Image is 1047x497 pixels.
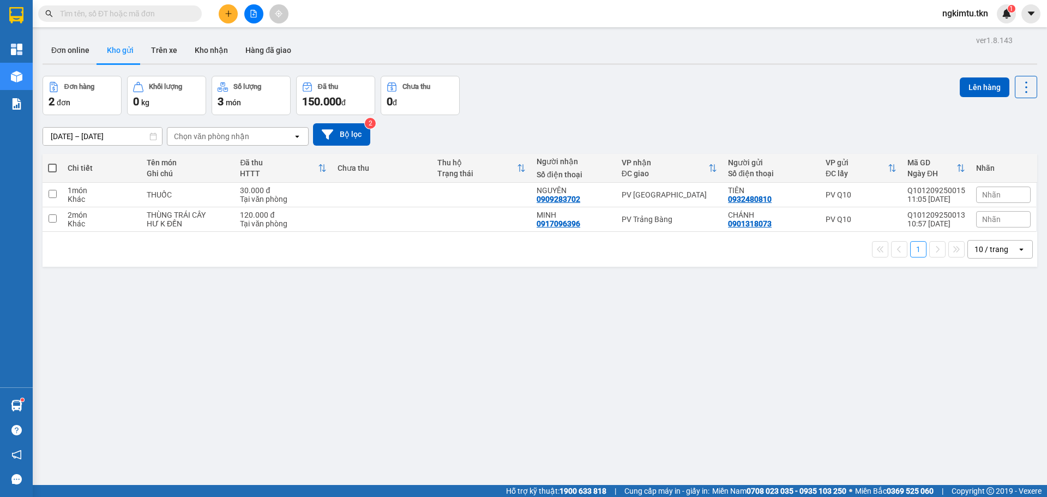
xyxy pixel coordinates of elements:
[826,169,888,178] div: ĐC lấy
[622,169,708,178] div: ĐC giao
[296,76,375,115] button: Đã thu150.000đ
[381,76,460,115] button: Chưa thu0đ
[747,487,846,495] strong: 0708 023 035 - 0935 103 250
[147,219,229,228] div: HƯ K ĐỀN
[712,485,846,497] span: Miền Nam
[902,154,971,183] th: Toggle SortBy
[226,98,241,107] span: món
[142,37,186,63] button: Trên xe
[910,241,926,258] button: 1
[537,211,611,219] div: MINH
[907,211,965,219] div: Q101209250013
[1026,9,1036,19] span: caret-down
[68,195,136,203] div: Khác
[147,211,229,219] div: THÙNG TRÁI CÂY
[234,154,332,183] th: Toggle SortBy
[907,195,965,203] div: 11:05 [DATE]
[9,7,23,23] img: logo-vxr
[855,485,934,497] span: Miền Bắc
[622,215,717,224] div: PV Trảng Bàng
[986,487,994,495] span: copyright
[974,244,1008,255] div: 10 / trang
[437,158,517,167] div: Thu hộ
[432,154,531,183] th: Toggle SortBy
[302,95,341,108] span: 150.000
[68,219,136,228] div: Khác
[240,186,327,195] div: 30.000 đ
[907,169,956,178] div: Ngày ĐH
[127,76,206,115] button: Khối lượng0kg
[976,34,1013,46] div: ver 1.8.143
[11,98,22,110] img: solution-icon
[240,211,327,219] div: 120.000 đ
[537,195,580,203] div: 0909283702
[887,487,934,495] strong: 0369 525 060
[849,489,852,493] span: ⚪️
[240,169,318,178] div: HTTT
[934,7,997,20] span: ngkimtu.tkn
[506,485,606,497] span: Hỗ trợ kỹ thuật:
[149,83,182,91] div: Khối lượng
[559,487,606,495] strong: 1900 633 818
[537,170,611,179] div: Số điện thoại
[218,95,224,108] span: 3
[250,10,257,17] span: file-add
[57,98,70,107] span: đơn
[338,164,426,172] div: Chưa thu
[624,485,709,497] span: Cung cấp máy in - giấy in:
[68,211,136,219] div: 2 món
[318,83,338,91] div: Đã thu
[219,4,238,23] button: plus
[11,450,22,460] span: notification
[21,398,24,402] sup: 1
[622,158,708,167] div: VP nhận
[1017,245,1026,254] svg: open
[60,8,189,20] input: Tìm tên, số ĐT hoặc mã đơn
[133,95,139,108] span: 0
[393,98,397,107] span: đ
[728,186,815,195] div: TIÊN
[275,10,282,17] span: aim
[141,98,149,107] span: kg
[11,425,22,435] span: question-circle
[240,158,318,167] div: Đã thu
[68,164,136,172] div: Chi tiết
[64,83,94,91] div: Đơn hàng
[68,186,136,195] div: 1 món
[826,158,888,167] div: VP gửi
[240,195,327,203] div: Tại văn phòng
[728,219,772,228] div: 0901318073
[387,95,393,108] span: 0
[212,76,291,115] button: Số lượng3món
[240,219,327,228] div: Tại văn phòng
[11,44,22,55] img: dashboard-icon
[147,169,229,178] div: Ghi chú
[1021,4,1040,23] button: caret-down
[826,190,896,199] div: PV Q10
[11,400,22,411] img: warehouse-icon
[49,95,55,108] span: 2
[1002,9,1012,19] img: icon-new-feature
[537,157,611,166] div: Người nhận
[1008,5,1015,13] sup: 1
[907,219,965,228] div: 10:57 [DATE]
[43,76,122,115] button: Đơn hàng2đơn
[147,158,229,167] div: Tên món
[728,158,815,167] div: Người gửi
[244,4,263,23] button: file-add
[11,474,22,484] span: message
[622,190,717,199] div: PV [GEOGRAPHIC_DATA]
[982,215,1001,224] span: Nhãn
[225,10,232,17] span: plus
[313,123,370,146] button: Bộ lọc
[907,158,956,167] div: Mã GD
[615,485,616,497] span: |
[728,195,772,203] div: 0932480810
[45,10,53,17] span: search
[186,37,237,63] button: Kho nhận
[293,132,302,141] svg: open
[237,37,300,63] button: Hàng đã giao
[437,169,517,178] div: Trạng thái
[942,485,943,497] span: |
[820,154,902,183] th: Toggle SortBy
